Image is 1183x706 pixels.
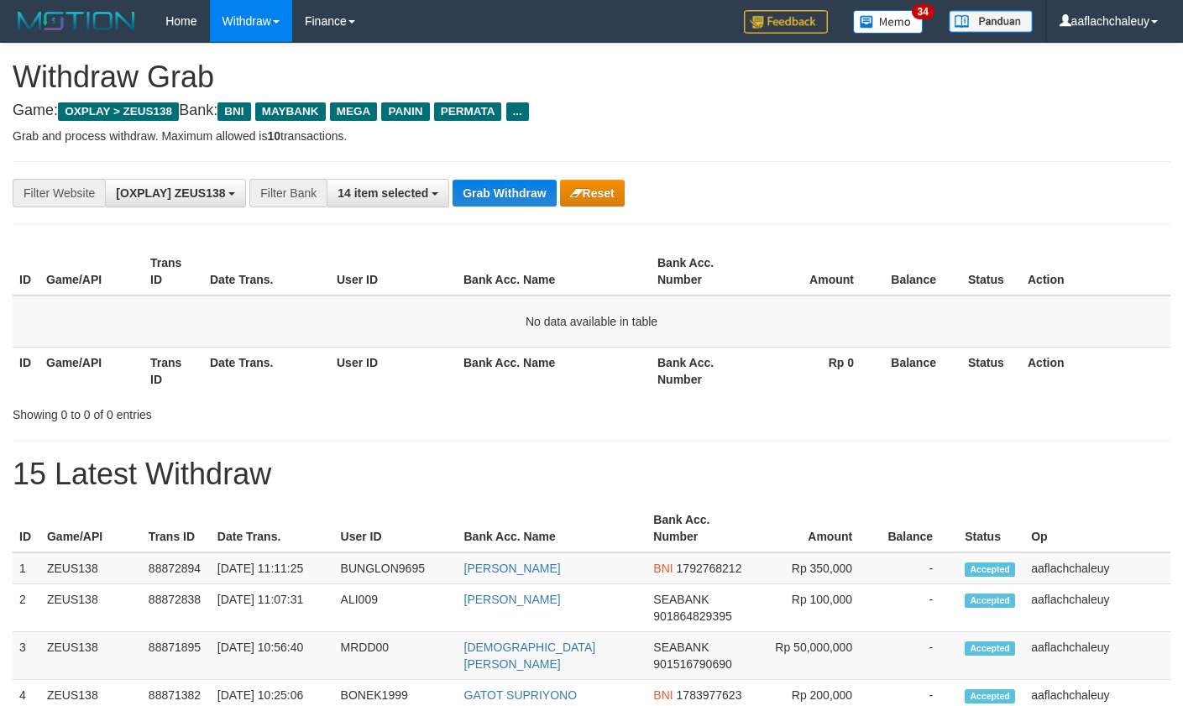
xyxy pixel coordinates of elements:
th: Date Trans. [203,347,330,395]
span: Copy 901864829395 to clipboard [653,609,731,623]
td: 2 [13,584,40,632]
button: Grab Withdraw [453,180,556,207]
td: aaflachchaleuy [1024,632,1170,680]
img: Feedback.jpg [744,10,828,34]
th: Bank Acc. Name [457,248,651,295]
span: BNI [217,102,250,121]
a: [PERSON_NAME] [464,593,561,606]
span: MEGA [330,102,378,121]
img: panduan.png [949,10,1033,33]
div: Showing 0 to 0 of 0 entries [13,400,480,423]
span: PANIN [381,102,429,121]
th: ID [13,505,40,552]
td: Rp 50,000,000 [756,632,877,680]
th: Date Trans. [203,248,330,295]
h1: 15 Latest Withdraw [13,458,1170,491]
th: Trans ID [144,347,203,395]
td: 88872894 [142,552,211,584]
td: ALI009 [334,584,458,632]
td: [DATE] 11:07:31 [211,584,334,632]
td: 88871895 [142,632,211,680]
span: 34 [912,4,934,19]
th: Action [1021,248,1170,295]
button: Reset [560,180,625,207]
span: BNI [653,562,673,575]
span: 14 item selected [338,186,428,200]
td: 1 [13,552,40,584]
th: Balance [879,347,961,395]
span: Copy 1783977623 to clipboard [677,688,742,702]
th: User ID [334,505,458,552]
td: BUNGLON9695 [334,552,458,584]
a: [PERSON_NAME] [464,562,561,575]
th: Amount [755,248,879,295]
span: PERMATA [434,102,502,121]
img: MOTION_logo.png [13,8,140,34]
td: aaflachchaleuy [1024,584,1170,632]
span: ... [506,102,529,121]
span: Accepted [965,689,1015,703]
span: Accepted [965,594,1015,608]
td: aaflachchaleuy [1024,552,1170,584]
td: ZEUS138 [40,584,142,632]
a: [DEMOGRAPHIC_DATA][PERSON_NAME] [464,641,596,671]
span: SEABANK [653,593,709,606]
th: ID [13,248,39,295]
span: Accepted [965,641,1015,656]
strong: 10 [267,129,280,143]
th: Action [1021,347,1170,395]
td: 88872838 [142,584,211,632]
span: [OXPLAY] ZEUS138 [116,186,225,200]
th: User ID [330,347,457,395]
th: Bank Acc. Number [646,505,756,552]
th: Status [961,347,1021,395]
span: BNI [653,688,673,702]
th: Bank Acc. Name [458,505,647,552]
div: Filter Bank [249,179,327,207]
th: Trans ID [142,505,211,552]
span: SEABANK [653,641,709,654]
button: [OXPLAY] ZEUS138 [105,179,246,207]
th: Amount [756,505,877,552]
th: Trans ID [144,248,203,295]
span: MAYBANK [255,102,326,121]
th: Game/API [39,347,144,395]
p: Grab and process withdraw. Maximum allowed is transactions. [13,128,1170,144]
span: Copy 901516790690 to clipboard [653,657,731,671]
td: ZEUS138 [40,552,142,584]
span: Copy 1792768212 to clipboard [677,562,742,575]
a: GATOT SUPRIYONO [464,688,578,702]
span: Accepted [965,562,1015,577]
th: Status [958,505,1024,552]
td: ZEUS138 [40,632,142,680]
div: Filter Website [13,179,105,207]
td: - [877,584,958,632]
h1: Withdraw Grab [13,60,1170,94]
td: - [877,632,958,680]
th: Rp 0 [755,347,879,395]
td: - [877,552,958,584]
th: Balance [877,505,958,552]
th: User ID [330,248,457,295]
th: Bank Acc. Number [651,347,755,395]
th: Game/API [40,505,142,552]
span: OXPLAY > ZEUS138 [58,102,179,121]
td: No data available in table [13,295,1170,348]
img: Button%20Memo.svg [853,10,924,34]
th: ID [13,347,39,395]
h4: Game: Bank: [13,102,1170,119]
th: Bank Acc. Number [651,248,755,295]
td: [DATE] 10:56:40 [211,632,334,680]
th: Status [961,248,1021,295]
td: [DATE] 11:11:25 [211,552,334,584]
th: Game/API [39,248,144,295]
td: Rp 350,000 [756,552,877,584]
td: Rp 100,000 [756,584,877,632]
td: MRDD00 [334,632,458,680]
th: Date Trans. [211,505,334,552]
th: Bank Acc. Name [457,347,651,395]
th: Op [1024,505,1170,552]
button: 14 item selected [327,179,449,207]
th: Balance [879,248,961,295]
td: 3 [13,632,40,680]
